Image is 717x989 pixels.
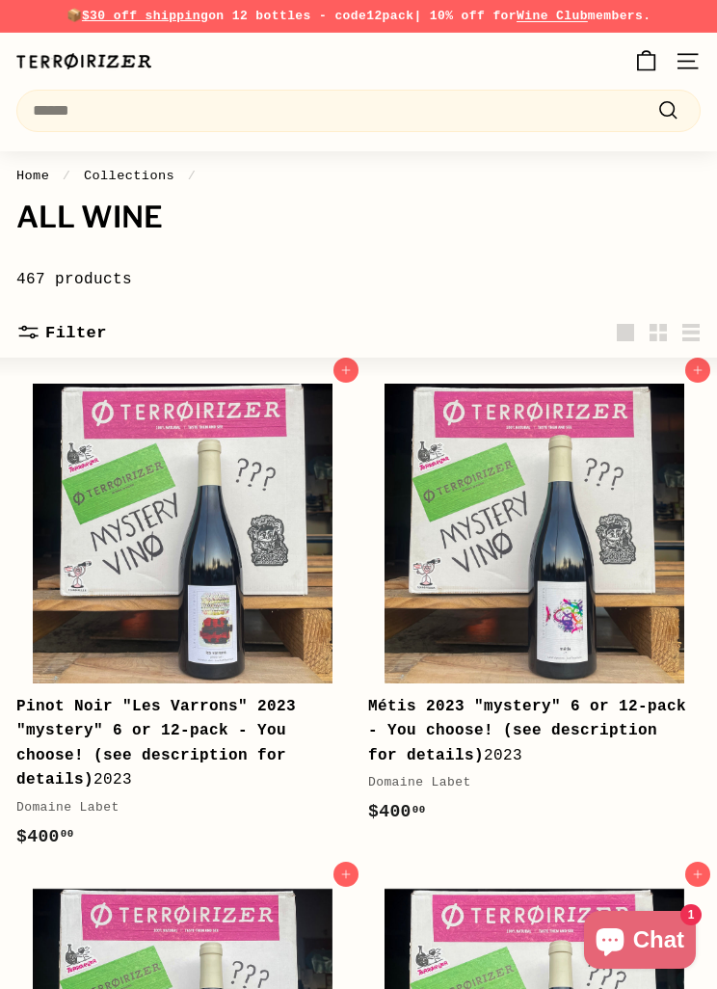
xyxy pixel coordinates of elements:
button: Filter [16,308,107,358]
h1: All wine [16,201,701,234]
span: / [58,169,76,183]
inbox-online-store-chat: Shopify online store chat [578,911,702,974]
b: Pinot Noir "Les Varrons" 2023 "mystery" 6 or 12-pack - You choose! (see description for details) [16,698,296,789]
a: Métis 2023 "mystery" 6 or 12-pack - You choose! (see description for details)2023Domaine Labet [368,367,701,838]
b: Métis 2023 "mystery" 6 or 12-pack - You choose! (see description for details) [368,698,686,764]
sup: 00 [412,804,426,815]
div: Domaine Labet [368,773,689,793]
sup: 00 [61,828,74,840]
span: $400 [16,827,74,846]
a: Collections [84,169,174,183]
a: Home [16,169,49,183]
a: Pinot Noir "Les Varrons" 2023 "mystery" 6 or 12-pack - You choose! (see description for details)2... [16,367,349,863]
p: 📦 on 12 bottles - code | 10% off for members. [16,7,701,27]
span: / [183,169,201,183]
div: 2023 [368,695,689,769]
strong: 12pack [366,9,413,23]
span: $400 [368,802,426,821]
a: Cart [624,33,669,90]
nav: breadcrumbs [16,166,701,187]
span: $30 off shipping [82,9,208,23]
div: 2023 [16,695,337,793]
p: 467 products [16,243,701,292]
a: Wine Club [517,9,588,23]
div: Domaine Labet [16,798,337,818]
